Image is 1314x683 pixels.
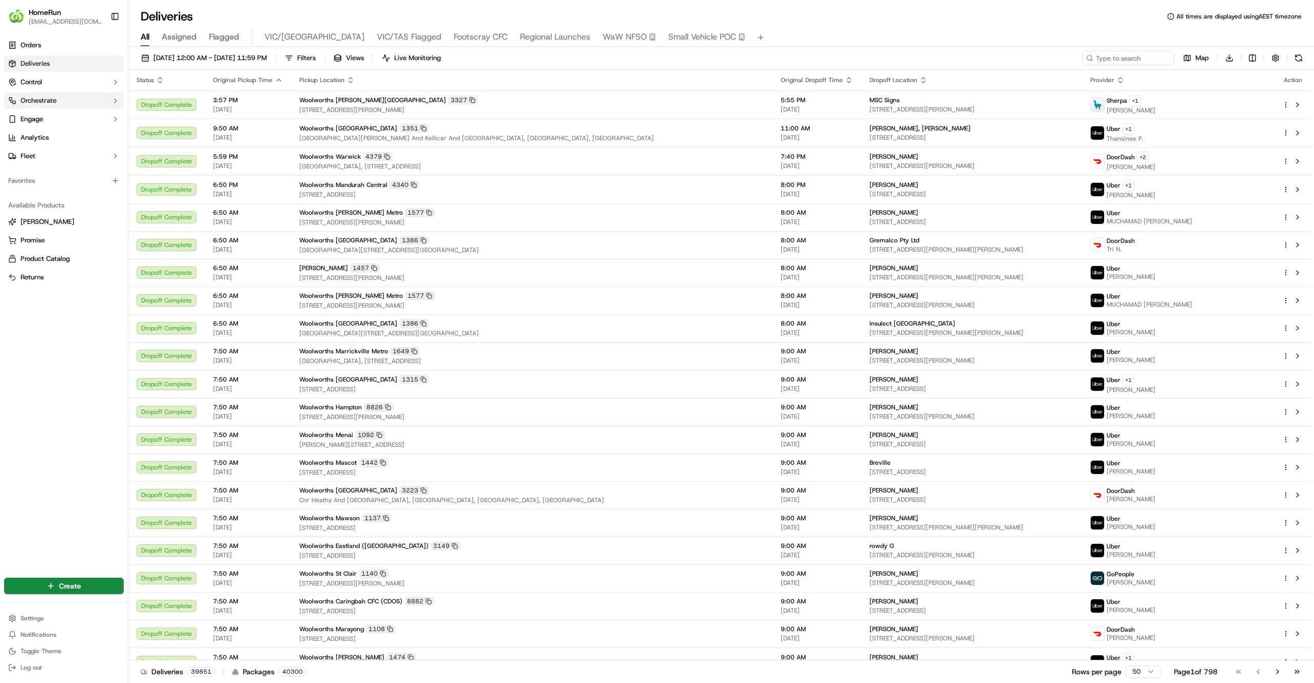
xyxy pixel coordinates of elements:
span: Control [21,78,42,87]
span: [PERSON_NAME] [869,570,918,578]
span: [DATE] [781,579,853,587]
a: Product Catalog [8,254,120,263]
span: Dropoff Location [869,76,917,84]
span: [DATE] [213,301,283,309]
span: Uber [1107,320,1120,328]
img: doordash_logo_v2.png [1091,488,1104,502]
span: [PERSON_NAME] [869,514,918,522]
span: [PERSON_NAME] [1107,356,1155,364]
span: 8:00 AM [781,292,853,300]
span: [PERSON_NAME] [299,264,348,272]
button: Settings [4,611,124,625]
a: Analytics [4,129,124,146]
span: 8:00 AM [781,208,853,217]
span: Views [346,53,364,63]
div: 1577 [405,291,435,300]
span: Thansinee P. [1107,135,1143,143]
span: [PERSON_NAME] [1107,551,1155,559]
span: [STREET_ADDRESS][PERSON_NAME] [869,579,1074,587]
span: [DATE] [213,496,283,504]
span: VIC/[GEOGRAPHIC_DATA] [264,31,364,43]
div: 1649 [390,347,420,356]
span: [PERSON_NAME] [869,403,918,411]
span: Flagged [209,31,239,43]
span: [DATE] [213,273,283,281]
span: Uber [1107,181,1120,189]
span: [DATE] [213,162,283,170]
span: 9:00 AM [781,459,853,467]
span: [STREET_ADDRESS][PERSON_NAME] [869,105,1074,113]
span: 9:00 AM [781,514,853,522]
span: Orchestrate [21,96,56,105]
span: [PERSON_NAME] [1107,412,1155,420]
span: 9:00 AM [781,431,853,439]
span: All [141,31,149,43]
span: [STREET_ADDRESS][PERSON_NAME] [869,301,1074,309]
div: 1315 [399,375,429,384]
div: 1386 [399,319,429,328]
button: Create [4,578,124,594]
span: [DATE] [213,218,283,226]
div: Available Products [4,197,124,214]
img: uber-new-logo.jpeg [1091,655,1104,669]
span: [DATE] [213,245,283,254]
span: 7:50 AM [213,542,283,550]
button: +1 [1123,374,1134,386]
span: [PERSON_NAME] [1107,523,1155,531]
span: [PERSON_NAME] [869,375,918,384]
span: [STREET_ADDRESS] [869,496,1074,504]
span: Uber [1107,542,1120,551]
span: 6:50 AM [213,292,283,300]
span: [DATE] [213,440,283,448]
span: [STREET_ADDRESS][PERSON_NAME] [299,413,764,421]
span: [PERSON_NAME] [1107,578,1155,586]
span: Notifications [21,631,56,639]
button: HomeRunHomeRun[EMAIL_ADDRESS][DOMAIN_NAME] [4,4,106,29]
span: [STREET_ADDRESS] [869,468,1074,476]
span: [DATE] [213,190,283,198]
span: Woolworths Eastland ([GEOGRAPHIC_DATA]) [299,542,429,550]
span: 6:50 AM [213,264,283,272]
span: [DATE] [213,523,283,532]
span: [GEOGRAPHIC_DATA][STREET_ADDRESS][GEOGRAPHIC_DATA] [299,329,764,337]
span: [STREET_ADDRESS][PERSON_NAME] [299,579,764,587]
span: 3:57 PM [213,96,283,104]
span: Engage [21,115,43,124]
span: [PERSON_NAME][STREET_ADDRESS] [299,441,764,449]
button: Notifications [4,628,124,642]
div: 8826 [364,403,394,412]
span: DoorDash [1107,153,1135,161]
div: 4340 [390,180,419,189]
span: [STREET_ADDRESS][PERSON_NAME] [299,218,764,226]
button: [PERSON_NAME] [4,214,124,230]
span: [PERSON_NAME] [869,181,918,189]
span: [PERSON_NAME] [1107,440,1155,448]
button: Promise [4,232,124,249]
span: Filters [297,53,316,63]
span: [DATE] [781,162,853,170]
span: 7:50 AM [213,431,283,439]
span: HomeRun [29,7,61,17]
span: Orders [21,41,41,50]
div: 4379 [363,152,393,161]
span: [STREET_ADDRESS] [299,385,764,393]
button: +2 [1137,151,1149,163]
span: 9:00 AM [781,570,853,578]
span: [STREET_ADDRESS] [869,190,1074,198]
span: 8:00 AM [781,236,853,244]
span: VIC/TAS Flagged [377,31,441,43]
a: Deliveries [4,55,124,72]
span: [DATE] [781,245,853,254]
span: 6:50 AM [213,236,283,244]
span: 7:50 AM [213,403,283,411]
button: Control [4,74,124,90]
span: Woolworths [GEOGRAPHIC_DATA] [299,486,397,495]
div: 8882 [404,597,434,606]
button: +1 [1129,95,1141,106]
span: Woolworths Mascot [299,459,357,467]
span: [STREET_ADDRESS] [869,385,1074,393]
span: Fleet [21,151,35,161]
span: DoorDash [1107,237,1135,245]
span: [STREET_ADDRESS][PERSON_NAME][PERSON_NAME] [869,329,1074,337]
span: [DATE] [781,468,853,476]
